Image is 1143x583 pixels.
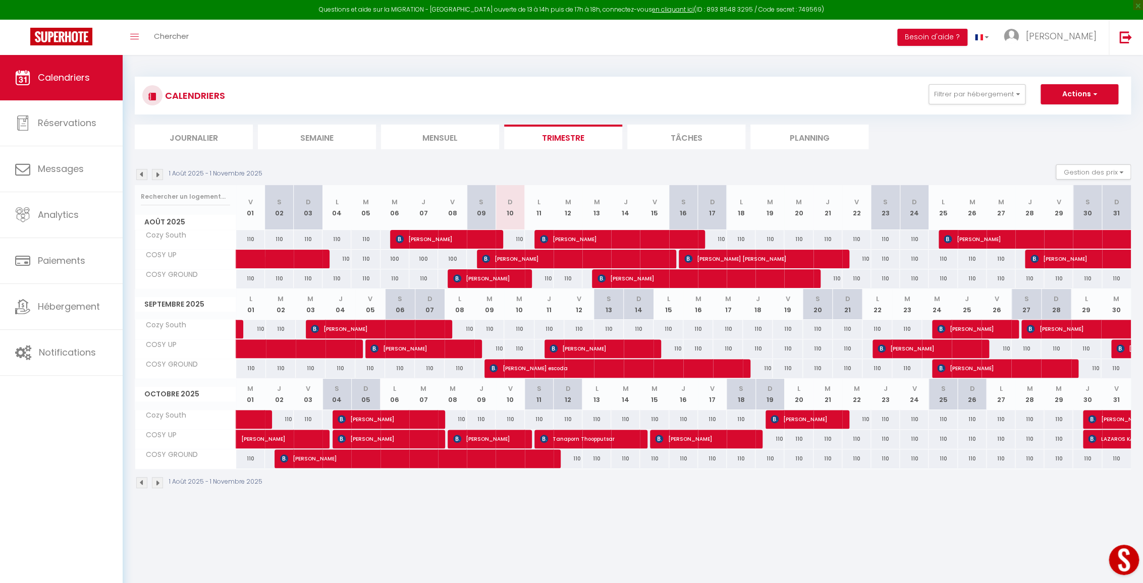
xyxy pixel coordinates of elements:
[965,294,969,304] abbr: J
[307,294,313,304] abbr: M
[1041,84,1118,104] button: Actions
[813,230,842,249] div: 110
[1071,339,1101,358] div: 110
[137,359,200,370] span: COSY GROUND
[624,289,654,320] th: 14
[1056,197,1061,207] abbr: V
[141,188,230,206] input: Rechercher un logement...
[934,294,940,304] abbr: M
[640,185,669,230] th: 15
[871,230,900,249] div: 110
[504,320,534,338] div: 110
[162,84,225,107] h3: CALENDRIERS
[1071,359,1101,378] div: 110
[833,359,862,378] div: 110
[958,250,987,268] div: 110
[1025,30,1096,42] span: [PERSON_NAME]
[380,185,409,230] th: 06
[421,197,425,207] abbr: J
[351,250,380,268] div: 110
[525,379,554,410] th: 11
[351,230,380,249] div: 110
[396,229,492,249] span: [PERSON_NAME]
[624,197,628,207] abbr: J
[338,410,433,429] span: [PERSON_NAME]
[415,359,445,378] div: 110
[636,294,641,304] abbr: D
[900,185,929,230] th: 24
[998,197,1004,207] abbr: M
[684,249,838,268] span: [PERSON_NAME] [PERSON_NAME]
[322,185,351,230] th: 04
[266,289,296,320] th: 02
[755,185,784,230] th: 19
[786,294,790,304] abbr: V
[453,429,520,448] span: [PERSON_NAME]
[773,320,802,338] div: 110
[982,289,1011,320] th: 26
[427,294,432,304] abbr: D
[236,269,265,288] div: 110
[929,269,957,288] div: 110
[474,289,504,320] th: 09
[771,410,838,429] span: [PERSON_NAME]
[900,230,929,249] div: 110
[445,320,474,338] div: 110
[380,269,409,288] div: 110
[39,346,96,359] span: Notifications
[862,320,892,338] div: 110
[871,269,900,288] div: 110
[871,185,900,230] th: 23
[258,125,376,149] li: Semaine
[496,379,524,410] th: 10
[652,5,694,14] a: en cliquant ici
[1026,319,1142,338] span: [PERSON_NAME]
[654,339,683,358] div: 110
[409,185,438,230] th: 07
[842,230,871,249] div: 110
[878,339,973,358] span: [PERSON_NAME]
[577,294,581,304] abbr: V
[773,289,802,320] th: 19
[582,379,611,410] th: 13
[842,250,871,268] div: 110
[982,339,1011,358] div: 110
[8,4,38,34] button: Open LiveChat chat widget
[306,197,311,207] abbr: D
[438,250,467,268] div: 100
[904,294,910,304] abbr: M
[474,339,504,358] div: 110
[727,230,755,249] div: 110
[294,230,322,249] div: 110
[842,269,871,288] div: 110
[137,250,179,261] span: COSY UP
[667,294,670,304] abbr: L
[486,294,493,304] abbr: M
[351,185,380,230] th: 05
[496,230,524,249] div: 110
[833,289,862,320] th: 21
[1114,197,1119,207] abbr: D
[743,320,773,338] div: 110
[296,289,325,320] th: 03
[1004,29,1019,44] img: ...
[453,269,520,288] span: [PERSON_NAME]
[750,125,868,149] li: Planning
[370,339,466,358] span: [PERSON_NAME]
[277,197,282,207] abbr: S
[845,294,850,304] abbr: D
[815,294,820,304] abbr: S
[409,250,438,268] div: 100
[1085,197,1090,207] abbr: S
[607,294,611,304] abbr: S
[38,254,85,267] span: Paiements
[683,339,713,358] div: 110
[594,320,624,338] div: 110
[236,379,265,410] th: 01
[474,320,504,338] div: 110
[169,169,262,179] p: 1 Août 2025 - 1 Novembre 2025
[338,294,342,304] abbr: J
[756,294,760,304] abbr: J
[438,379,467,410] th: 08
[937,359,1062,378] span: [PERSON_NAME]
